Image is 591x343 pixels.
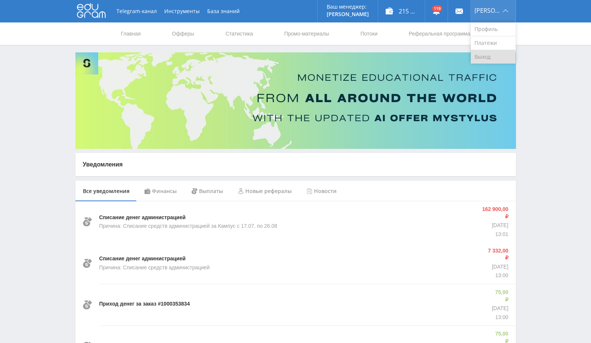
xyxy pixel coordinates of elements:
div: Новые рефералы [230,181,299,202]
p: [DATE] [492,305,508,312]
span: [PERSON_NAME] [475,7,501,13]
a: Платежи [471,36,516,50]
div: Выплаты [184,181,230,202]
p: [PERSON_NAME] [327,11,369,17]
p: Причина: Списание средств администрацией [99,264,210,272]
a: Статистика [225,22,254,45]
p: Причина: Списание средств администрацией за Кампус с 17.07. по 26.08 [99,223,277,230]
a: Промо-материалы [283,22,330,45]
p: 13:01 [482,231,508,238]
a: Реферальная программа [408,22,471,45]
p: 75,00 ₽ [492,289,508,303]
a: Потоки [360,22,378,45]
div: Все уведомления [75,181,137,202]
p: [DATE] [482,222,508,229]
p: [DATE] [486,263,508,271]
div: Финансы [137,181,184,202]
p: 162 900,00 ₽ [482,206,508,220]
img: Banner [75,52,516,149]
div: Новости [299,181,344,202]
p: Ваш менеджер: [327,4,369,10]
a: Профиль [471,22,516,36]
p: 7 332,00 ₽ [486,247,508,262]
p: Уведомления [83,160,508,169]
p: Списание денег администрацией [99,214,186,221]
p: Приход денег за заказ #1000353834 [99,300,190,308]
a: Выход [471,50,516,64]
a: Офферы [171,22,195,45]
p: 13:00 [492,314,508,321]
p: 13:00 [486,272,508,279]
p: Списание денег администрацией [99,255,186,263]
a: Главная [120,22,141,45]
